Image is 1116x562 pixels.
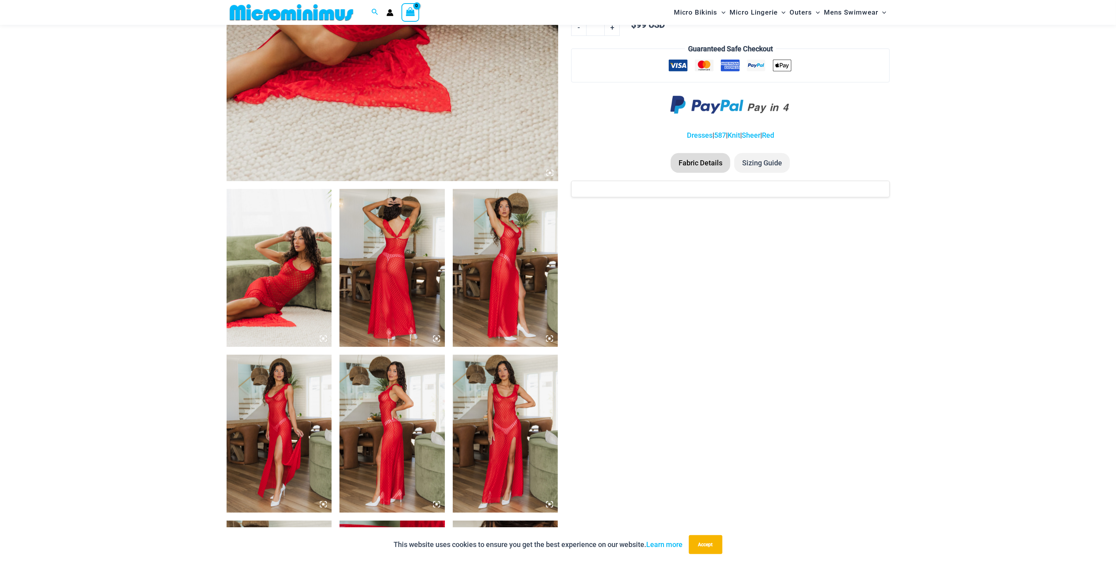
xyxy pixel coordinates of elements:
[339,355,445,513] img: Sometimes Red 587 Dress
[453,189,558,347] img: Sometimes Red 587 Dress
[401,3,420,21] a: View Shopping Cart, empty
[778,2,786,22] span: Menu Toggle
[671,153,730,173] li: Fabric Details
[687,131,713,139] a: Dresses
[718,2,726,22] span: Menu Toggle
[227,355,332,513] img: Sometimes Red 587 Dress
[672,2,728,22] a: Micro BikinisMenu ToggleMenu Toggle
[227,4,356,21] img: MM SHOP LOGO FLAT
[714,131,726,139] a: 587
[671,1,890,24] nav: Site Navigation
[571,19,586,36] a: -
[674,2,718,22] span: Micro Bikinis
[790,2,812,22] span: Outers
[734,153,790,173] li: Sizing Guide
[227,189,332,347] img: Sometimes Red 587 Dress
[788,2,822,22] a: OutersMenu ToggleMenu Toggle
[685,43,776,55] legend: Guaranteed Safe Checkout
[689,535,722,554] button: Accept
[371,7,379,17] a: Search icon link
[571,129,889,141] p: | | | |
[824,2,878,22] span: Mens Swimwear
[453,355,558,513] img: Sometimes Red 587 Dress
[742,131,760,139] a: Sheer
[339,189,445,347] img: Sometimes Red 587 Dress
[728,131,740,139] a: Knit
[878,2,886,22] span: Menu Toggle
[728,2,788,22] a: Micro LingerieMenu ToggleMenu Toggle
[812,2,820,22] span: Menu Toggle
[730,2,778,22] span: Micro Lingerie
[394,539,683,551] p: This website uses cookies to ensure you get the best experience on our website.
[605,19,620,36] a: +
[762,131,774,139] a: Red
[386,9,394,16] a: Account icon link
[822,2,888,22] a: Mens SwimwearMenu ToggleMenu Toggle
[647,540,683,549] a: Learn more
[586,19,605,36] input: Product quantity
